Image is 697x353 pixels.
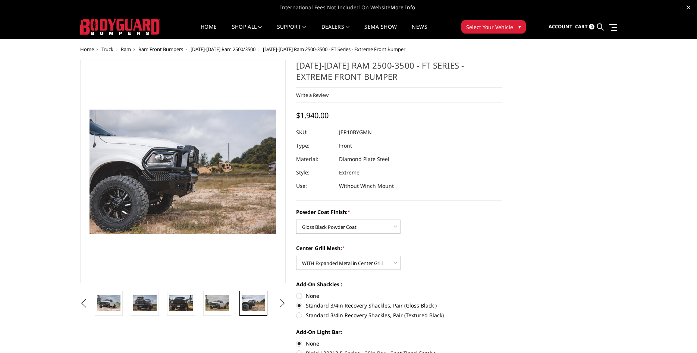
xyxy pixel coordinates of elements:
[321,24,350,39] a: Dealers
[339,126,372,139] dd: JER10BYGMN
[101,46,113,53] a: Truck
[296,110,329,120] span: $1,940.00
[296,340,502,347] label: None
[138,46,183,53] a: Ram Front Bumpers
[296,166,333,179] dt: Style:
[121,46,131,53] a: Ram
[518,23,521,31] span: ▾
[242,295,265,311] img: 2010-2018 Ram 2500-3500 - FT Series - Extreme Front Bumper
[364,24,397,39] a: SEMA Show
[97,295,120,311] img: 2010-2018 Ram 2500-3500 - FT Series - Extreme Front Bumper
[80,19,160,35] img: BODYGUARD BUMPERS
[575,17,594,37] a: Cart 0
[296,208,502,216] label: Powder Coat Finish:
[296,292,502,300] label: None
[296,280,502,288] label: Add-On Shackles :
[78,298,90,309] button: Previous
[205,295,229,311] img: 2010-2018 Ram 2500-3500 - FT Series - Extreme Front Bumper
[201,24,217,39] a: Home
[339,179,394,193] dd: Without Winch Mount
[589,24,594,29] span: 0
[296,179,333,193] dt: Use:
[296,302,502,309] label: Standard 3/4in Recovery Shackles, Pair (Gloss Black )
[339,152,389,166] dd: Diamond Plate Steel
[296,311,502,319] label: Standard 3/4in Recovery Shackles, Pair (Textured Black)
[296,328,502,336] label: Add-On Light Bar:
[339,139,352,152] dd: Front
[277,24,307,39] a: Support
[575,23,588,30] span: Cart
[390,4,415,11] a: More Info
[296,60,502,88] h1: [DATE]-[DATE] Ram 2500-3500 - FT Series - Extreme Front Bumper
[191,46,255,53] a: [DATE]-[DATE] Ram 2500/3500
[80,60,286,283] a: 2010-2018 Ram 2500-3500 - FT Series - Extreme Front Bumper
[461,20,526,34] button: Select Your Vehicle
[169,295,193,311] img: 2010-2018 Ram 2500-3500 - FT Series - Extreme Front Bumper
[263,46,405,53] span: [DATE]-[DATE] Ram 2500-3500 - FT Series - Extreme Front Bumper
[296,244,502,252] label: Center Grill Mesh:
[80,46,94,53] a: Home
[660,317,697,353] iframe: Chat Widget
[296,152,333,166] dt: Material:
[549,23,572,30] span: Account
[296,126,333,139] dt: SKU:
[276,298,288,309] button: Next
[412,24,427,39] a: News
[466,23,513,31] span: Select Your Vehicle
[549,17,572,37] a: Account
[232,24,262,39] a: shop all
[296,92,329,98] a: Write a Review
[296,139,333,152] dt: Type:
[133,295,157,311] img: 2010-2018 Ram 2500-3500 - FT Series - Extreme Front Bumper
[339,166,360,179] dd: Extreme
